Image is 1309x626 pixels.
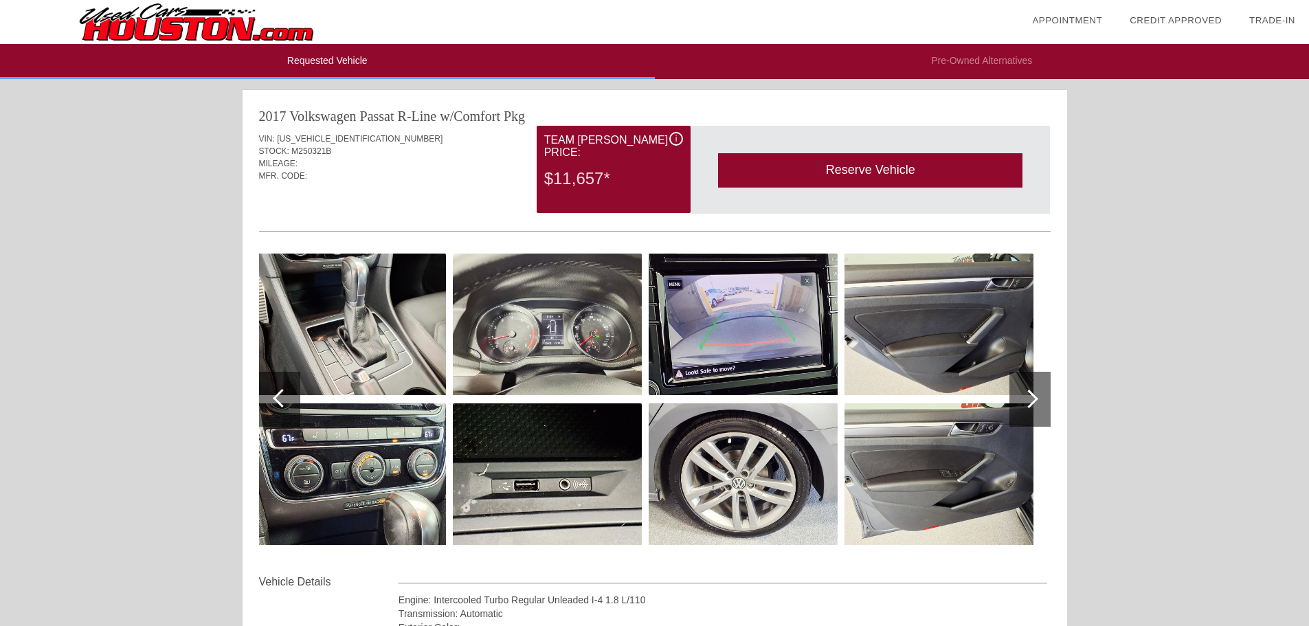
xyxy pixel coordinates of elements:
[277,134,443,144] span: [US_VEHICLE_IDENTIFICATION_NUMBER]
[259,146,289,156] span: STOCK:
[649,254,838,395] img: 5a64d9af20714295abe345714f6512cc.jpg
[453,403,642,545] img: 459d561a7e3c46e294c070233df3d1bb.jpg
[718,153,1022,187] div: Reserve Vehicle
[257,254,446,395] img: 9180e72e2cc9437a95185c24093b0b62.jpg
[257,403,446,545] img: 6fcf8056e9d046368806011852dc413d.jpg
[649,403,838,545] img: a64d84f1c15846d2a552f2d7acddc18d.jpg
[399,607,1048,621] div: Transmission: Automatic
[544,132,683,161] div: Team [PERSON_NAME] Price:
[1130,15,1222,25] a: Credit Approved
[844,254,1033,395] img: efaca4674db04e62ad04679e55594dc1.jpg
[259,107,394,126] div: 2017 Volkswagen Passat
[453,254,642,395] img: 8c689933b2484e6d9a064922cbe19e4d.jpg
[259,134,275,144] span: VIN:
[259,171,308,181] span: MFR. CODE:
[1032,15,1102,25] a: Appointment
[399,593,1048,607] div: Engine: Intercooled Turbo Regular Unleaded I-4 1.8 L/110
[544,161,683,197] div: $11,657*
[259,574,399,590] div: Vehicle Details
[259,159,298,168] span: MILEAGE:
[675,134,678,144] span: i
[259,190,1051,212] div: Quoted on [DATE] 6:34:31 AM
[1249,15,1295,25] a: Trade-In
[398,107,526,126] div: R-Line w/Comfort Pkg
[291,146,331,156] span: M250321B
[844,403,1033,545] img: ad526be2aa8d4358aa21e1b822d28b85.jpg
